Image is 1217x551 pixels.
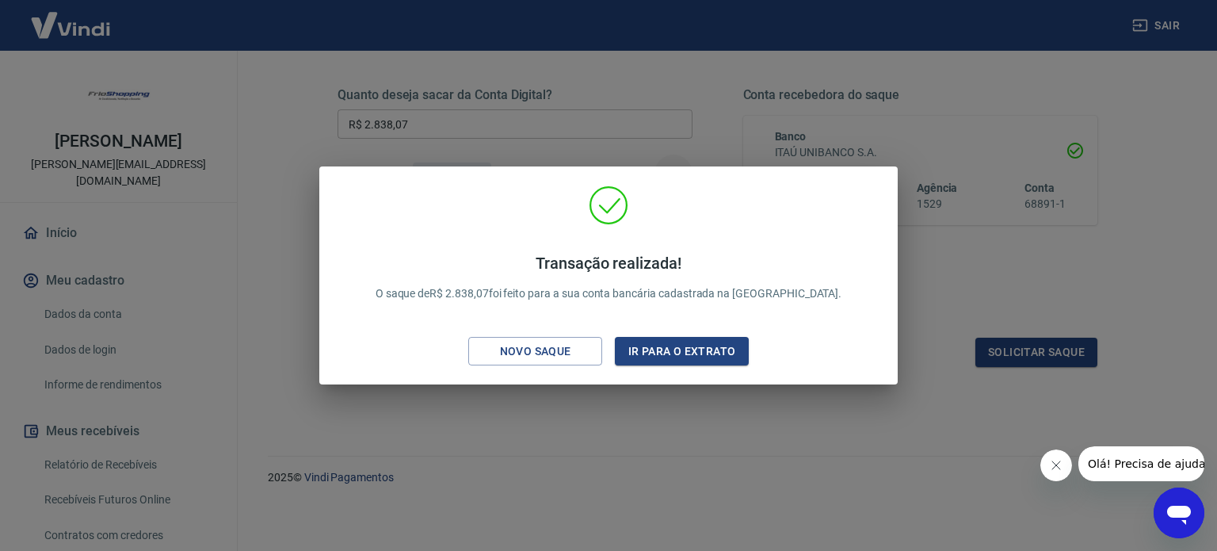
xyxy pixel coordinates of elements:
[376,254,842,273] h4: Transação realizada!
[1154,488,1204,538] iframe: Botão para abrir a janela de mensagens
[1078,446,1204,481] iframe: Mensagem da empresa
[468,337,602,366] button: Novo saque
[481,342,590,362] div: Novo saque
[10,11,133,24] span: Olá! Precisa de ajuda?
[615,337,749,366] button: Ir para o extrato
[376,254,842,302] p: O saque de R$ 2.838,07 foi feito para a sua conta bancária cadastrada na [GEOGRAPHIC_DATA].
[1040,450,1072,481] iframe: Fechar mensagem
